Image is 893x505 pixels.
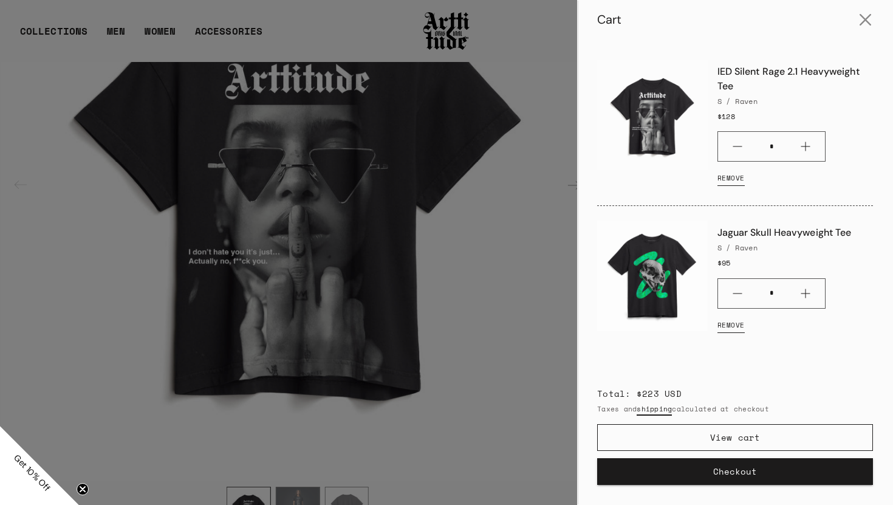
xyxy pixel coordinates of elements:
input: Quantity [757,283,786,303]
a: Remove [717,314,745,338]
button: Minus [718,132,757,161]
span: Total: [597,387,631,400]
button: Checkout [597,458,873,485]
button: Plus [786,279,825,308]
button: Close teaser [77,483,89,495]
button: Close cart [851,5,880,35]
a: IED Silent Rage 2.1 Heavyweight Tee [717,60,873,94]
input: Quantity [757,137,786,157]
a: shipping [637,404,672,414]
div: S / Raven [717,242,873,253]
small: Taxes and calculated at checkout [597,404,873,414]
a: View cart [597,424,873,451]
span: $223 USD [637,387,682,400]
span: $128 [717,111,736,122]
a: Remove [717,167,745,191]
span: $95 [717,258,731,268]
button: Minus [718,279,757,308]
div: S / Raven [717,96,873,106]
div: Cart [597,12,621,27]
a: Jaguar Skull Heavyweight Tee [717,221,873,240]
span: Get 10% Off [12,452,53,493]
button: Plus [786,132,825,161]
